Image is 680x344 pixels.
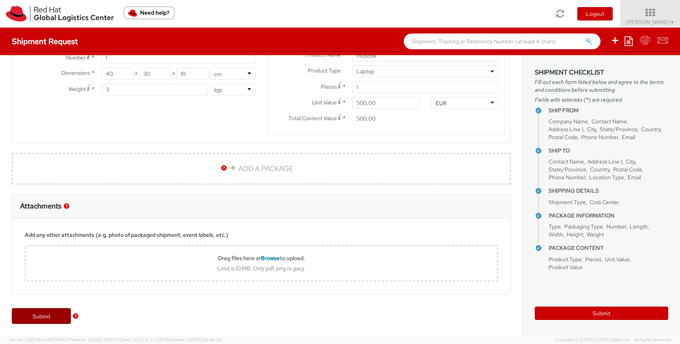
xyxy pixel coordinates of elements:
[404,33,601,49] input: Shipment, Tracking or Reference Number (at least 4 chars)
[12,308,71,324] a: Submit
[68,86,86,93] span: Weight
[139,68,171,80] input: Width
[357,68,494,75] span: Laptop
[567,231,583,238] span: Height
[588,158,622,165] span: Address Line 1
[626,158,635,165] span: City
[25,231,498,239] div: Add any other attachments (e.g. photo of packaged shipment, event labels, etc.)
[176,68,209,80] input: Height
[119,337,222,342] span: Client: 2025.18.0-71d3358
[587,126,596,133] span: City
[124,6,175,19] button: Need help?
[12,37,78,46] h4: Shipment Request
[535,69,668,76] h3: Shipment Checklist
[6,6,114,22] img: rh-logistics-00dfa346123c4ec078e1.svg
[172,337,222,342] span: master, [DATE] 09:46:25
[549,126,583,133] span: Address Line 1
[535,96,668,104] span: Fields with asterisks (*) are required
[549,166,586,173] span: State/Province
[549,256,582,263] span: Product Type
[613,166,642,173] span: Postal Code
[549,199,586,206] span: Shipment Type
[555,337,671,343] span: Copyright © [DATE]-[DATE] Agistix Inc., All Rights Reserved
[590,166,610,173] span: Country
[321,83,337,90] span: Pieces
[564,223,603,230] span: Packaging Type
[630,223,648,230] span: Length
[549,118,588,125] span: Company Name
[9,337,118,342] span: Server: 2025.18.0-dd719145275
[549,188,668,194] h4: Shipping Details
[102,68,134,80] input: Length
[73,337,118,342] span: master, [DATE] 09:51:11
[641,126,661,133] span: Country
[589,199,619,206] span: Cost Center
[622,134,635,141] span: Email
[261,255,280,262] span: Browse
[288,115,337,122] span: Total Content Value
[20,202,61,210] h3: Attachments
[606,223,626,230] span: Number
[26,265,497,272] div: Limit is 10 MB. Only pdf, png or jpeg.
[218,255,305,262] b: Drag files here or to upload.
[581,134,618,141] span: Phone Number
[12,153,511,184] a: ADD A PACKAGE
[591,118,627,125] span: Contact Name
[589,174,624,181] span: Location Type
[549,108,668,113] h4: Ship From
[171,68,177,80] span: X
[585,256,601,263] span: Pieces
[628,174,641,181] span: Email
[535,307,668,320] button: Submit
[549,158,584,165] span: Contact Name
[577,7,613,20] button: Logout
[605,256,630,263] span: Unit Value
[549,134,578,141] span: Postal Code
[587,231,604,238] span: Weight
[352,65,498,77] span: Laptop
[549,148,668,154] h4: Ship To
[549,174,586,181] span: Phone Number
[549,231,563,238] span: Width
[535,78,668,94] span: Fill out each form listed below and agree to the terms and conditions before submitting
[61,69,90,76] span: Dimensions
[305,51,341,58] span: Product Name
[600,126,637,133] span: State/Province
[549,264,583,271] span: Product Value
[66,54,86,61] span: Number
[308,67,341,74] span: Product Type
[549,245,668,251] h4: Package Content
[312,99,337,106] span: Unit Value
[670,19,675,26] span: ▼
[134,68,139,80] span: X
[436,99,447,107] div: EUR
[626,19,675,26] span: [PERSON_NAME]
[549,223,561,230] span: Type
[549,213,668,219] h4: Package Information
